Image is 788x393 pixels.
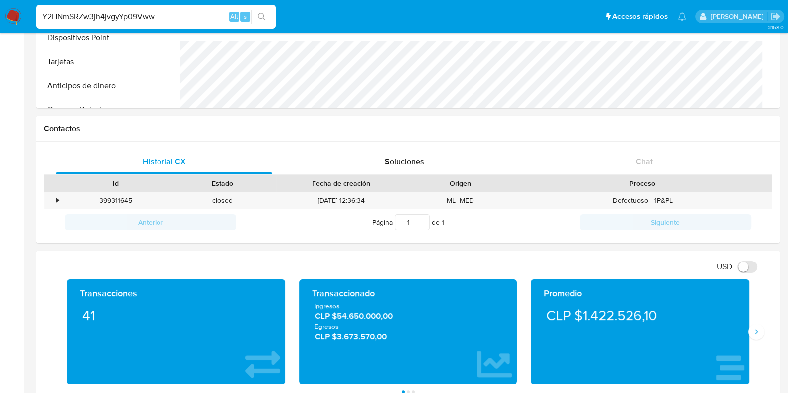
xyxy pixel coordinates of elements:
[770,11,781,22] a: Salir
[251,10,272,24] button: search-icon
[36,10,276,23] input: Buscar usuario o caso...
[38,74,163,98] button: Anticipos de dinero
[62,192,169,209] div: 399311645
[56,196,59,205] div: •
[385,156,424,167] span: Soluciones
[69,178,162,188] div: Id
[710,12,767,21] p: camilafernanda.paredessaldano@mercadolibre.cl
[521,178,765,188] div: Proceso
[767,23,783,31] span: 3.158.0
[276,192,407,209] div: [DATE] 12:36:34
[38,26,163,50] button: Dispositivos Point
[636,156,653,167] span: Chat
[442,217,444,227] span: 1
[169,192,276,209] div: closed
[612,11,668,22] span: Accesos rápidos
[372,214,444,230] span: Página de
[230,12,238,21] span: Alt
[580,214,751,230] button: Siguiente
[678,12,686,21] a: Notificaciones
[38,98,163,122] button: Cruces y Relaciones
[38,50,163,74] button: Tarjetas
[143,156,186,167] span: Historial CX
[176,178,269,188] div: Estado
[407,192,514,209] div: ML_MED
[44,124,772,133] h1: Contactos
[65,214,236,230] button: Anterior
[283,178,400,188] div: Fecha de creación
[514,192,772,209] div: Defectuoso - 1P&PL
[244,12,247,21] span: s
[414,178,507,188] div: Origen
